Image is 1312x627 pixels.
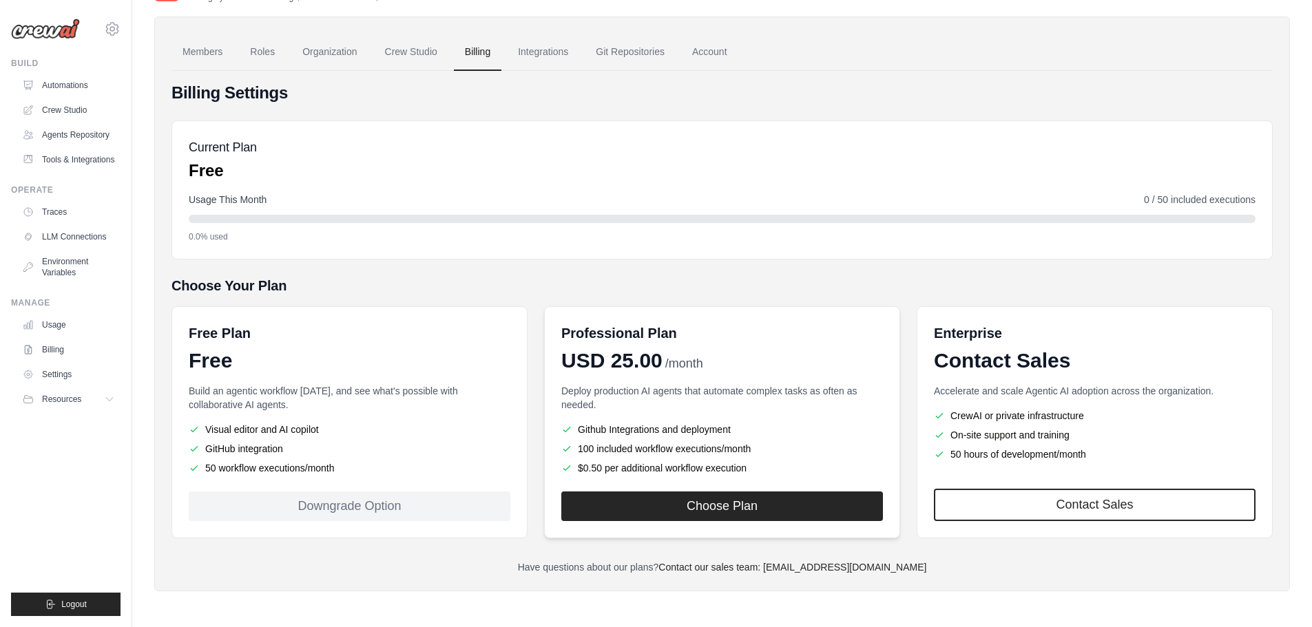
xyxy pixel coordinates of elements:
a: Members [171,34,233,71]
a: Contact our sales team: [EMAIL_ADDRESS][DOMAIN_NAME] [658,562,926,573]
a: Account [681,34,738,71]
h4: Billing Settings [171,82,1273,104]
span: USD 25.00 [561,348,663,373]
li: CrewAI or private infrastructure [934,409,1256,423]
a: Roles [239,34,286,71]
h5: Current Plan [189,138,257,157]
div: Contact Sales [934,348,1256,373]
button: Logout [11,593,121,616]
a: Crew Studio [374,34,448,71]
li: $0.50 per additional workflow execution [561,461,883,475]
a: Billing [454,34,501,71]
a: Agents Repository [17,124,121,146]
h6: Enterprise [934,323,1256,343]
a: Traces [17,201,121,223]
div: Build [11,58,121,69]
div: Operate [11,184,121,195]
a: Environment Variables [17,251,121,284]
a: Organization [291,34,368,71]
button: Choose Plan [561,491,883,521]
span: 0 / 50 included executions [1144,193,1256,206]
li: 50 workflow executions/month [189,461,510,475]
span: 0.0% used [189,231,228,242]
span: /month [665,354,703,373]
a: Git Repositories [585,34,676,71]
img: Logo [11,19,80,39]
h6: Professional Plan [561,323,677,343]
span: Usage This Month [189,193,267,206]
li: GitHub integration [189,442,510,456]
div: Downgrade Option [189,491,510,521]
a: Contact Sales [934,489,1256,521]
a: Integrations [507,34,579,71]
p: Accelerate and scale Agentic AI adoption across the organization. [934,384,1256,398]
a: Automations [17,74,121,96]
h6: Free Plan [189,323,251,343]
a: Settings [17,363,121,385]
p: Free [189,160,257,182]
div: Free [189,348,510,373]
p: Have questions about our plans? [171,560,1273,574]
li: 100 included workflow executions/month [561,442,883,456]
a: Usage [17,314,121,336]
span: Resources [42,394,81,405]
button: Resources [17,388,121,410]
div: Manage [11,297,121,308]
a: Crew Studio [17,99,121,121]
li: Github Integrations and deployment [561,423,883,436]
a: LLM Connections [17,226,121,248]
li: Visual editor and AI copilot [189,423,510,436]
li: 50 hours of development/month [934,447,1256,461]
p: Build an agentic workflow [DATE], and see what's possible with collaborative AI agents. [189,384,510,412]
span: Logout [61,599,87,610]
a: Billing [17,339,121,361]
p: Deploy production AI agents that automate complex tasks as often as needed. [561,384,883,412]
li: On-site support and training [934,428,1256,442]
a: Tools & Integrations [17,149,121,171]
h5: Choose Your Plan [171,276,1273,295]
